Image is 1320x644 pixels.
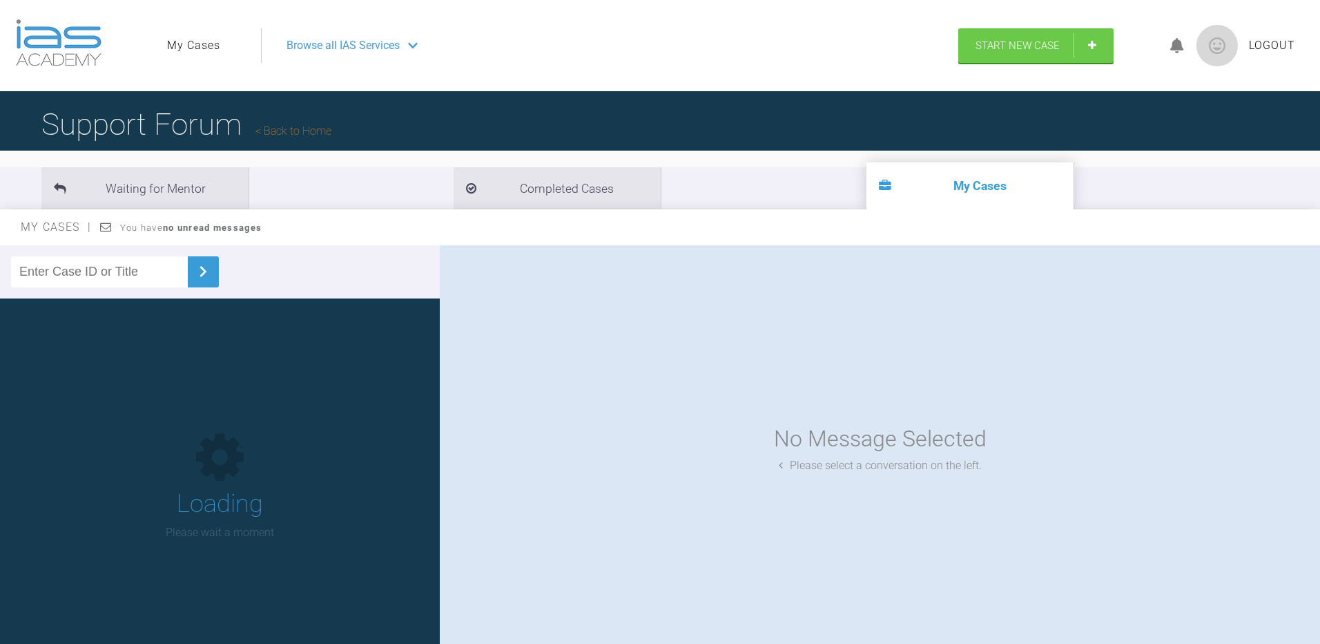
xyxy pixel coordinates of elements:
[41,100,331,149] h1: Support Forum
[120,222,262,233] span: You have
[1249,37,1295,55] a: Logout
[287,37,400,55] span: Browse all IAS Services
[163,222,262,233] strong: no unread messages
[11,256,188,287] input: Enter Case ID or Title
[192,261,214,283] img: chevronRight.28bd32b0.svg
[167,37,220,55] a: My Cases
[166,524,274,542] p: Please wait a moment
[255,124,331,138] a: Back to Home
[177,484,263,524] h1: Loading
[1196,25,1238,66] img: profile.png
[866,162,1074,209] li: My Cases
[976,39,1060,52] span: Start New Case
[779,457,982,475] div: Please select a conversation on the left.
[958,28,1114,63] a: Start New Case
[21,220,92,234] span: My Cases
[41,167,249,209] li: Waiting for Mentor
[774,422,987,457] div: No Message Selected
[454,167,661,209] li: Completed Cases
[16,19,101,66] img: logo-light.3e3ef733.png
